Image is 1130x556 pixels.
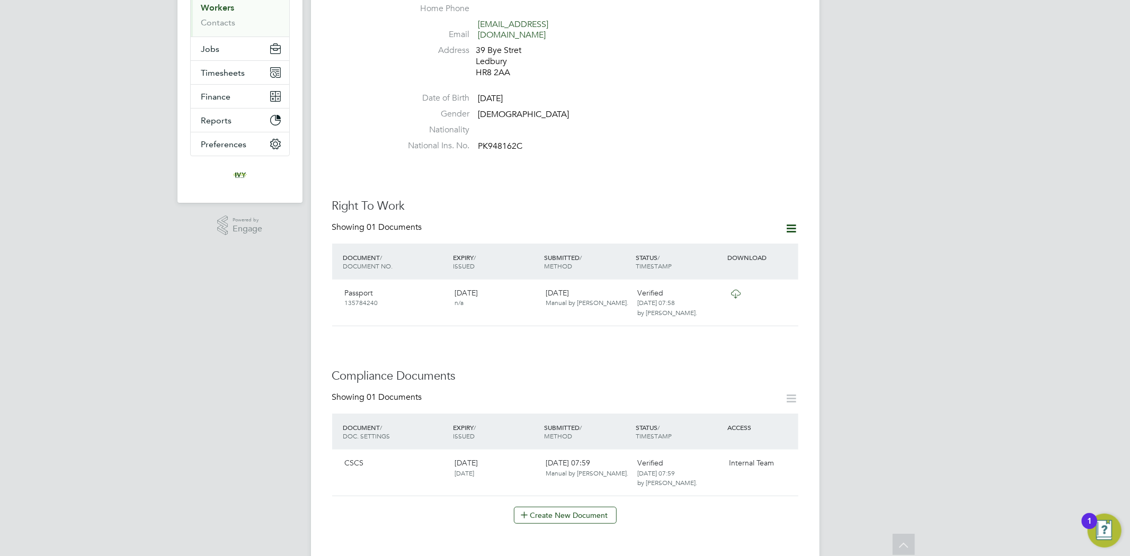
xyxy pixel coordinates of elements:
[637,308,697,317] span: by [PERSON_NAME].
[201,3,235,13] a: Workers
[332,199,798,214] h3: Right To Work
[542,418,634,445] div: SUBMITTED
[729,458,774,468] span: Internal Team
[1088,514,1122,548] button: Open Resource Center, 1 new notification
[332,392,424,403] div: Showing
[341,284,450,311] div: Passport
[345,458,364,468] span: CSCS
[201,139,247,149] span: Preferences
[453,432,475,440] span: ISSUED
[545,432,573,440] span: METHOD
[474,253,476,262] span: /
[478,94,503,104] span: [DATE]
[478,141,523,151] span: PK948162C
[542,284,634,311] div: [DATE]
[191,132,289,156] button: Preferences
[332,222,424,233] div: Showing
[396,93,470,104] label: Date of Birth
[450,248,542,275] div: EXPIRY
[396,29,470,40] label: Email
[545,262,573,270] span: METHOD
[453,262,475,270] span: ISSUED
[725,418,798,437] div: ACCESS
[396,109,470,120] label: Gender
[455,469,474,477] span: [DATE]
[380,423,382,432] span: /
[450,284,542,311] div: [DATE]
[367,222,422,232] span: 01 Documents
[1087,521,1092,535] div: 1
[201,17,236,28] a: Contacts
[191,37,289,60] button: Jobs
[191,109,289,132] button: Reports
[637,469,697,487] span: [DATE] 07:59 by [PERSON_NAME].
[546,298,629,307] span: Manual by [PERSON_NAME].
[657,423,660,432] span: /
[633,418,725,445] div: STATUS
[637,288,663,298] span: Verified
[380,253,382,262] span: /
[546,458,629,477] span: [DATE] 07:59
[233,225,262,234] span: Engage
[343,432,390,440] span: DOC. SETTINGS
[345,298,378,307] span: 135784240
[367,392,422,402] span: 01 Documents
[217,216,262,236] a: Powered byEngage
[514,507,617,524] button: Create New Document
[396,140,470,151] label: National Ins. No.
[478,109,570,120] span: [DEMOGRAPHIC_DATA]
[455,298,464,307] span: n/a
[201,44,220,54] span: Jobs
[233,216,262,225] span: Powered by
[396,124,470,136] label: Nationality
[201,92,231,102] span: Finance
[190,167,290,184] a: Go to home page
[478,19,549,41] a: [EMAIL_ADDRESS][DOMAIN_NAME]
[343,262,393,270] span: DOCUMENT NO.
[341,248,450,275] div: DOCUMENT
[657,253,660,262] span: /
[191,61,289,84] button: Timesheets
[542,248,634,275] div: SUBMITTED
[546,469,629,477] span: Manual by [PERSON_NAME].
[201,68,245,78] span: Timesheets
[191,85,289,108] button: Finance
[201,115,232,125] span: Reports
[633,248,725,275] div: STATUS
[580,253,582,262] span: /
[332,369,798,384] h3: Compliance Documents
[396,3,470,14] label: Home Phone
[637,298,675,307] span: [DATE] 07:58
[636,262,672,270] span: TIMESTAMP
[232,167,248,184] img: ivyresourcegroup-logo-retina.png
[455,458,478,468] span: [DATE]
[450,418,542,445] div: EXPIRY
[396,45,470,56] label: Address
[725,248,798,267] div: DOWNLOAD
[474,423,476,432] span: /
[580,423,582,432] span: /
[636,432,672,440] span: TIMESTAMP
[476,45,577,78] div: 39 Bye Stret Ledbury HR8 2AA
[637,458,663,468] span: Verified
[341,418,450,445] div: DOCUMENT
